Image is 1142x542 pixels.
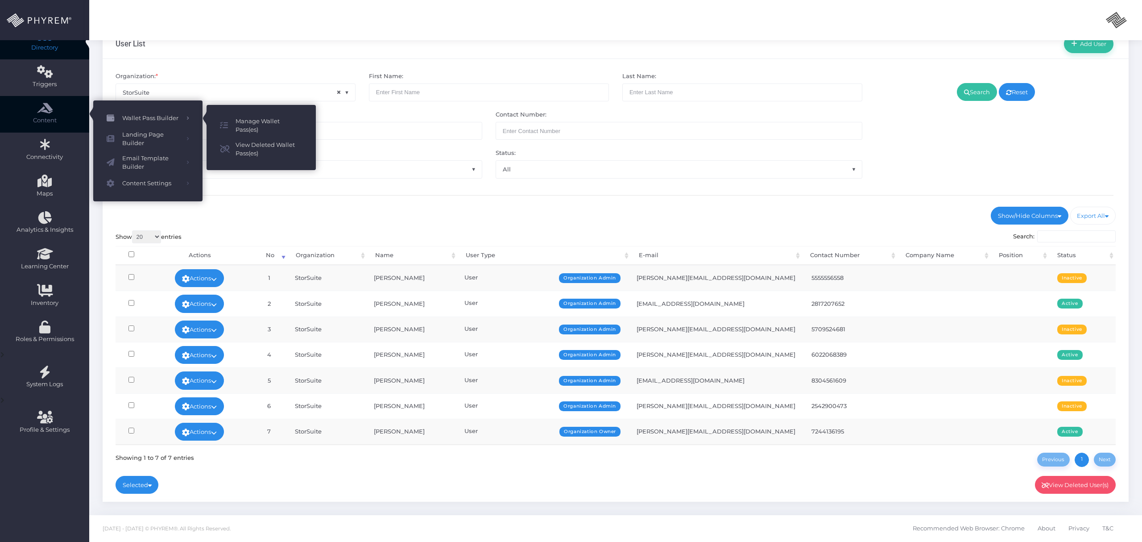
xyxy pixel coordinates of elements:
th: User Type: activate to sort column ascending [458,246,630,265]
label: Status: [496,149,516,158]
span: StorSuite [116,84,355,101]
a: Actions [175,423,224,441]
span: Active [1057,299,1083,309]
td: 8304561609 [803,367,898,393]
span: Inactive [1057,376,1087,386]
td: 3 [252,317,287,342]
input: Maximum of 10 digits required [496,122,862,140]
div: User [464,376,621,385]
th: Actions [147,246,252,265]
a: Wallet Pass Builder [93,109,203,127]
td: StorSuite [287,342,366,367]
td: [PERSON_NAME] [366,291,456,316]
a: Reset [999,83,1035,101]
span: Wallet Pass Builder [122,113,180,124]
span: Inventory [6,299,83,308]
span: Organization Admin [559,325,621,334]
span: All [496,160,862,178]
span: Inactive [1057,401,1087,411]
td: 5709524681 [803,317,898,342]
label: Search: [1013,230,1116,243]
span: Organization Admin [559,350,621,360]
div: User [464,401,621,410]
span: Organization Admin [559,401,621,411]
a: Recommended Web Browser: Chrome [913,515,1025,542]
span: Landing Page Builder [122,130,180,148]
a: Actions [175,346,224,364]
span: About [1038,519,1055,538]
th: Position: activate to sort column ascending [991,246,1049,265]
a: Content Settings [93,175,203,192]
td: 7 [252,419,287,444]
span: T&C [1102,519,1113,538]
input: Enter Last Name [622,83,862,101]
td: 6 [252,393,287,419]
a: Show/Hide Columns [991,207,1068,225]
span: Content [6,116,83,125]
td: StorSuite [287,265,366,291]
th: Status: activate to sort column ascending [1049,246,1116,265]
th: E-mail: activate to sort column ascending [631,246,802,265]
a: Landing Page Builder [93,127,203,151]
span: Manage Wallet Pass(es) [236,117,302,134]
th: Company Name: activate to sort column ascending [898,246,991,265]
span: Profile & Settings [20,425,70,434]
span: Content Settings [122,178,180,189]
td: 2542900473 [803,393,898,419]
span: Organization Admin [559,273,621,283]
td: [PERSON_NAME] [366,393,456,419]
td: [EMAIL_ADDRESS][DOMAIN_NAME] [629,367,803,393]
a: Actions [175,371,224,389]
span: × [336,88,341,98]
a: Add User [1064,35,1113,53]
span: Triggers [6,80,83,89]
td: StorSuite [287,419,366,444]
span: Roles & Permissions [6,335,83,344]
td: 1 [252,265,287,291]
td: 6022068389 [803,342,898,367]
span: View Deleted Wallet Pass(es) [236,141,302,158]
span: System Logs [6,380,83,389]
a: Actions [175,397,224,415]
label: Contact Number: [496,110,546,119]
th: Name: activate to sort column ascending [367,246,458,265]
th: No: activate to sort column ascending [252,246,288,265]
label: First Name: [369,72,403,81]
span: Add User [1077,40,1107,47]
td: [PERSON_NAME][EMAIL_ADDRESS][DOMAIN_NAME] [629,265,803,291]
td: 5555556558 [803,265,898,291]
a: Privacy [1068,515,1089,542]
td: [PERSON_NAME] [366,317,456,342]
div: User [464,325,621,334]
a: T&C [1102,515,1113,542]
input: Search: [1037,230,1116,243]
span: Connectivity [6,153,83,162]
select: Showentries [132,230,161,243]
a: 1 [1075,453,1089,467]
td: StorSuite [287,317,366,342]
td: [PERSON_NAME][EMAIL_ADDRESS][DOMAIN_NAME] [629,317,803,342]
div: User [464,350,621,359]
label: Organization: [116,72,158,81]
td: StorSuite [287,291,366,316]
a: View Deleted User(s) [1035,476,1116,494]
td: 2 [252,291,287,316]
h3: User List [116,39,145,48]
td: [PERSON_NAME][EMAIL_ADDRESS][DOMAIN_NAME] [629,393,803,419]
span: Inactive [1057,273,1087,283]
span: Learning Center [6,262,83,271]
span: Privacy [1068,519,1089,538]
td: [PERSON_NAME] [366,342,456,367]
div: User [464,427,621,436]
span: Directory [6,43,83,52]
span: Email Template Builder [122,154,180,171]
span: Active [1057,427,1083,437]
a: About [1038,515,1055,542]
a: Actions [175,269,224,287]
div: Showing 1 to 7 of 7 entries [116,451,194,462]
td: 5 [252,367,287,393]
a: Manage Wallet Pass(es) [207,114,316,138]
td: [EMAIL_ADDRESS][DOMAIN_NAME] [629,291,803,316]
td: 7244136195 [803,419,898,444]
label: Last Name: [622,72,656,81]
